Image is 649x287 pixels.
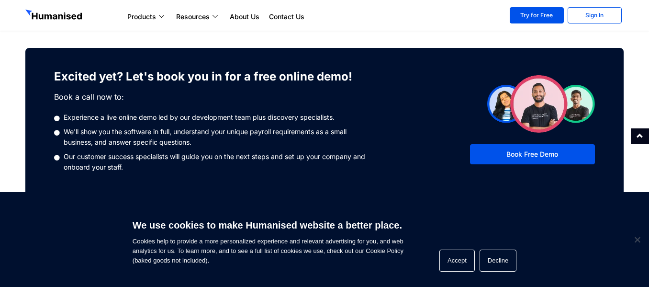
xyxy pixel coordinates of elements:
[61,112,335,123] span: Experience a live online demo led by our development team plus discovery specialists.
[54,91,368,103] p: Book a call now to:
[171,11,225,23] a: Resources
[133,218,403,232] h6: We use cookies to make Humanised website a better place.
[61,151,368,172] span: Our customer success specialists will guide you on the next steps and set up your company and onb...
[470,144,595,164] a: Book Free Demo
[264,11,309,23] a: Contact Us
[123,11,171,23] a: Products
[632,235,642,244] span: Decline
[510,7,564,23] a: Try for Free
[439,250,475,272] button: Accept
[25,10,84,22] img: GetHumanised Logo
[568,7,622,23] a: Sign In
[480,250,516,272] button: Decline
[133,214,403,265] span: Cookies help to provide a more personalized experience and relevant advertising for you, and web ...
[54,67,368,86] h3: Excited yet? Let's book you in for a free online demo!
[225,11,264,23] a: About Us
[61,126,368,148] span: We'll show you the software in full, understand your unique payroll requirements as a small busin...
